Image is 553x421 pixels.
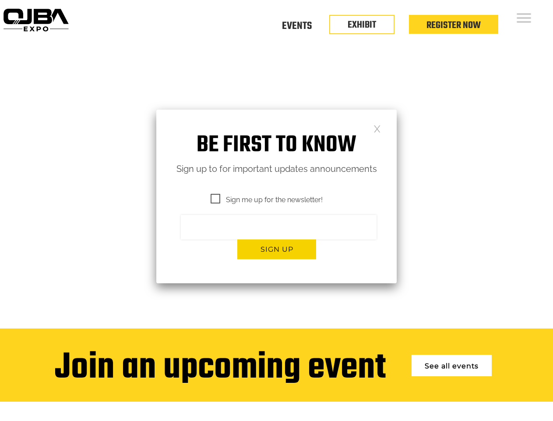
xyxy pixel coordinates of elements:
[211,194,323,205] span: Sign me up for the newsletter!
[156,132,397,159] h1: Be first to know
[156,161,397,177] p: Sign up to for important updates announcements
[237,239,316,259] button: Sign up
[373,125,381,132] a: Close
[412,355,492,376] a: See all events
[426,18,481,33] a: Register Now
[55,348,386,389] div: Join an upcoming event
[348,18,376,32] a: EXHIBIT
